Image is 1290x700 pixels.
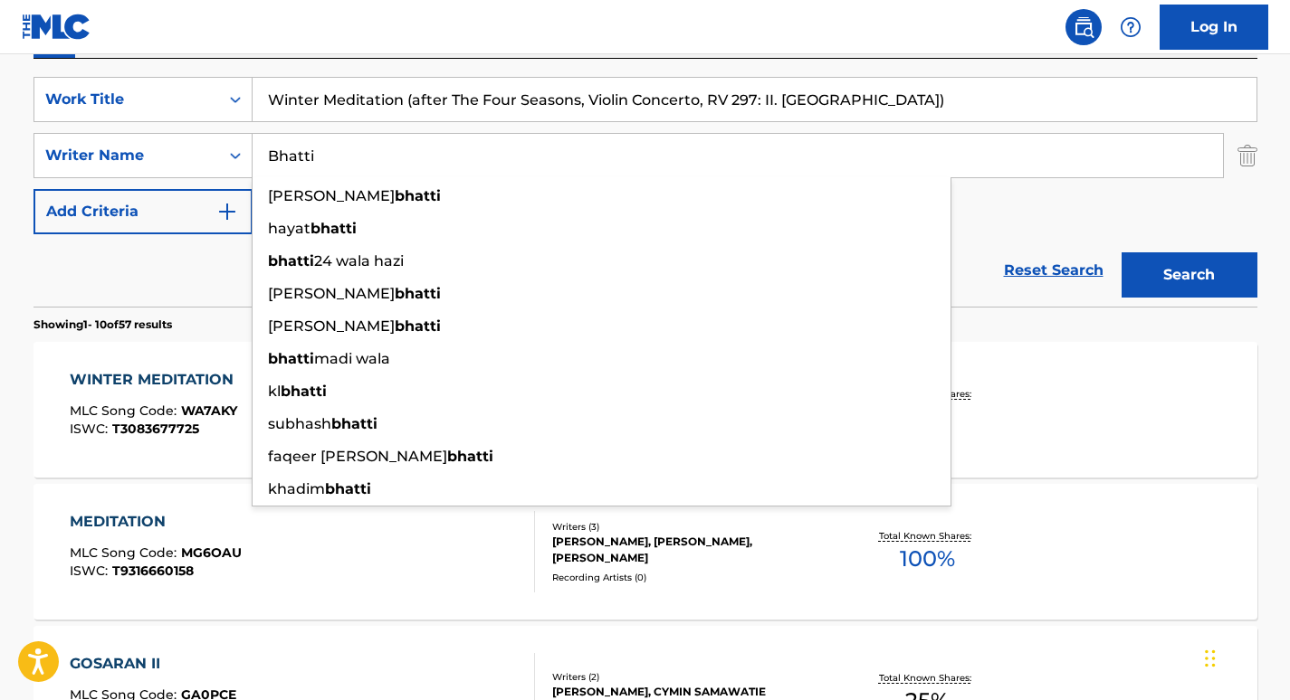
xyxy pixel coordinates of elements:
[447,448,493,465] strong: bhatti
[1113,9,1149,45] div: Help
[70,421,112,437] span: ISWC :
[181,544,242,561] span: MG6OAU
[879,671,976,685] p: Total Known Shares:
[268,448,447,465] span: faqeer [PERSON_NAME]
[1122,252,1257,298] button: Search
[268,350,314,367] strong: bhatti
[879,529,976,543] p: Total Known Shares:
[281,383,327,400] strong: bhatti
[1199,613,1290,700] iframe: Chat Widget
[33,317,172,333] p: Showing 1 - 10 of 57 results
[314,252,404,270] span: 24 wala hazi
[33,77,1257,307] form: Search Form
[45,145,208,166] div: Writer Name
[314,350,390,367] span: madi wala
[1120,16,1142,38] img: help
[268,252,314,270] strong: bhatti
[216,201,238,222] img: 9d2ae6d4665cec9f34b9.svg
[268,187,395,204] span: [PERSON_NAME]
[1205,631,1216,686] div: Drag
[70,563,112,579] span: ISWC :
[181,402,237,419] span: WA7AKY
[395,317,441,335] strong: bhatti
[268,383,281,400] span: kl
[33,189,253,234] button: Add Criteria
[70,511,242,533] div: MEDITATION
[1065,9,1102,45] a: Public Search
[268,480,325,497] span: khadim
[552,520,826,534] div: Writers ( 3 )
[325,480,371,497] strong: bhatti
[900,543,955,575] span: 100 %
[33,342,1257,478] a: WINTER MEDITATIONMLC Song Code:WA7AKYISWC:T3083677725Writers (2)[PERSON_NAME], [PERSON_NAME]Recor...
[112,421,199,437] span: T3083677725
[1237,133,1257,178] img: Delete Criterion
[33,484,1257,620] a: MEDITATIONMLC Song Code:MG6OAUISWC:T9316660158Writers (3)[PERSON_NAME], [PERSON_NAME], [PERSON_NA...
[70,544,181,561] span: MLC Song Code :
[395,187,441,204] strong: bhatti
[395,285,441,302] strong: bhatti
[1160,5,1268,50] a: Log In
[70,402,181,419] span: MLC Song Code :
[70,653,236,675] div: GOSARAN II
[70,369,243,391] div: WINTER MEDITATION
[112,563,194,579] span: T9316660158
[45,89,208,110] div: Work Title
[552,534,826,566] div: [PERSON_NAME], [PERSON_NAME], [PERSON_NAME]
[552,670,826,684] div: Writers ( 2 )
[268,220,311,237] span: hayat
[311,220,357,237] strong: bhatti
[268,317,395,335] span: [PERSON_NAME]
[995,251,1113,290] a: Reset Search
[331,415,377,432] strong: bhatti
[22,14,91,40] img: MLC Logo
[1073,16,1094,38] img: search
[268,415,331,432] span: subhash
[552,571,826,584] div: Recording Artists ( 0 )
[268,285,395,302] span: [PERSON_NAME]
[552,684,826,700] div: [PERSON_NAME], CYMIN SAMAWATIE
